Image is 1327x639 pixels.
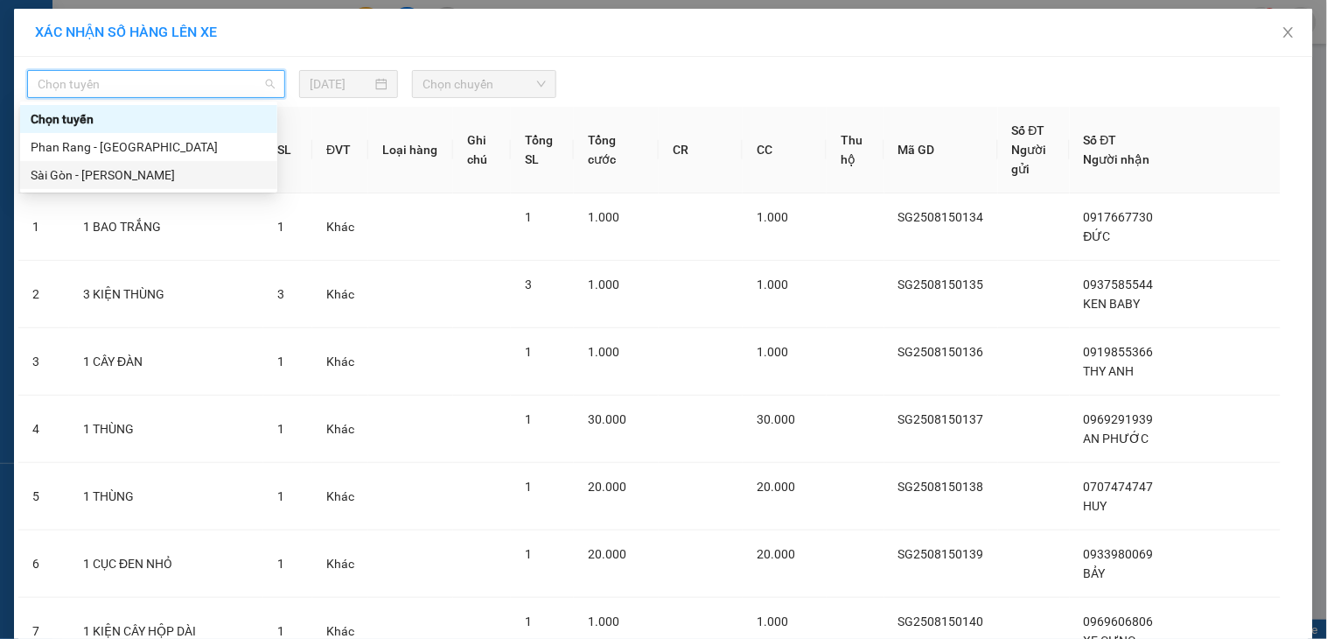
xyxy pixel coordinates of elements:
[1012,143,1047,176] span: Người gửi
[757,277,788,291] span: 1.000
[1084,547,1154,561] span: 0933980069
[1282,25,1296,39] span: close
[31,109,267,129] div: Chọn tuyến
[1084,297,1141,311] span: KEN BABY
[884,107,998,193] th: Mã GD
[1084,345,1154,359] span: 0919855366
[898,547,984,561] span: SG2508150139
[18,396,69,463] td: 4
[18,328,69,396] td: 3
[1084,499,1107,513] span: HUY
[1084,152,1150,166] span: Người nhận
[18,107,69,193] th: STT
[48,7,214,40] strong: NHƯ QUỲNH
[7,109,136,125] span: VP [PERSON_NAME]:
[898,345,984,359] span: SG2508150136
[1084,210,1154,224] span: 0917667730
[757,412,795,426] span: 30.000
[20,161,277,189] div: Sài Gòn - Phan Rang
[525,480,532,494] span: 1
[312,328,368,396] td: Khác
[368,107,453,193] th: Loại hàng
[38,71,275,97] span: Chọn tuyến
[898,412,984,426] span: SG2508150137
[20,105,277,133] div: Chọn tuyến
[7,63,255,106] p: VP [GEOGRAPHIC_DATA]:
[898,210,984,224] span: SG2508150134
[588,277,619,291] span: 1.000
[898,277,984,291] span: SG2508150135
[312,107,368,193] th: ĐVT
[423,71,546,97] span: Chọn chuyến
[525,210,532,224] span: 1
[588,547,626,561] span: 20.000
[588,345,619,359] span: 1.000
[277,624,284,638] span: 1
[1264,9,1313,58] button: Close
[1084,432,1149,446] span: AN PHƯỚC
[1012,123,1045,137] span: Số ĐT
[69,328,263,396] td: 1 CÂY ĐÀN
[1084,229,1111,243] span: ĐỨC
[757,614,788,628] span: 1.000
[1084,364,1135,378] span: THY ANH
[312,530,368,598] td: Khác
[659,107,743,193] th: CR
[312,193,368,261] td: Khác
[1084,566,1106,580] span: BẢY
[1084,133,1117,147] span: Số ĐT
[525,345,532,359] span: 1
[18,261,69,328] td: 2
[69,463,263,530] td: 1 THÙNG
[69,396,263,463] td: 1 THÙNG
[277,489,284,503] span: 1
[757,210,788,224] span: 1.000
[1084,412,1154,426] span: 0969291939
[757,345,788,359] span: 1.000
[312,396,368,463] td: Khác
[31,165,267,185] div: Sài Gòn - [PERSON_NAME]
[743,107,827,193] th: CC
[898,480,984,494] span: SG2508150138
[277,557,284,571] span: 1
[757,547,795,561] span: 20.000
[453,107,511,193] th: Ghi chú
[31,137,267,157] div: Phan Rang - [GEOGRAPHIC_DATA]
[35,24,217,40] span: XÁC NHẬN SỐ HÀNG LÊN XE
[312,463,368,530] td: Khác
[511,107,574,193] th: Tổng SL
[827,107,884,193] th: Thu hộ
[525,614,532,628] span: 1
[263,107,312,193] th: SL
[1084,614,1154,628] span: 0969606806
[18,193,69,261] td: 1
[898,614,984,628] span: SG2508150140
[69,261,263,328] td: 3 KIỆN THÙNG
[525,412,532,426] span: 1
[69,530,263,598] td: 1 CỤC ĐEN NHỎ
[18,530,69,598] td: 6
[18,463,69,530] td: 5
[588,614,619,628] span: 1.000
[277,287,284,301] span: 3
[757,480,795,494] span: 20.000
[1084,480,1154,494] span: 0707474747
[277,422,284,436] span: 1
[69,193,263,261] td: 1 BAO TRẮNG
[7,66,254,106] strong: 342 [PERSON_NAME], P1, Q10, TP.HCM - 0931 556 979
[588,412,626,426] span: 30.000
[1084,277,1154,291] span: 0937585544
[588,210,619,224] span: 1.000
[525,277,532,291] span: 3
[574,107,659,193] th: Tổng cước
[277,220,284,234] span: 1
[525,547,532,561] span: 1
[588,480,626,494] span: 20.000
[312,261,368,328] td: Khác
[310,74,372,94] input: 15/08/2025
[20,133,277,161] div: Phan Rang - Sài Gòn
[277,355,284,369] span: 1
